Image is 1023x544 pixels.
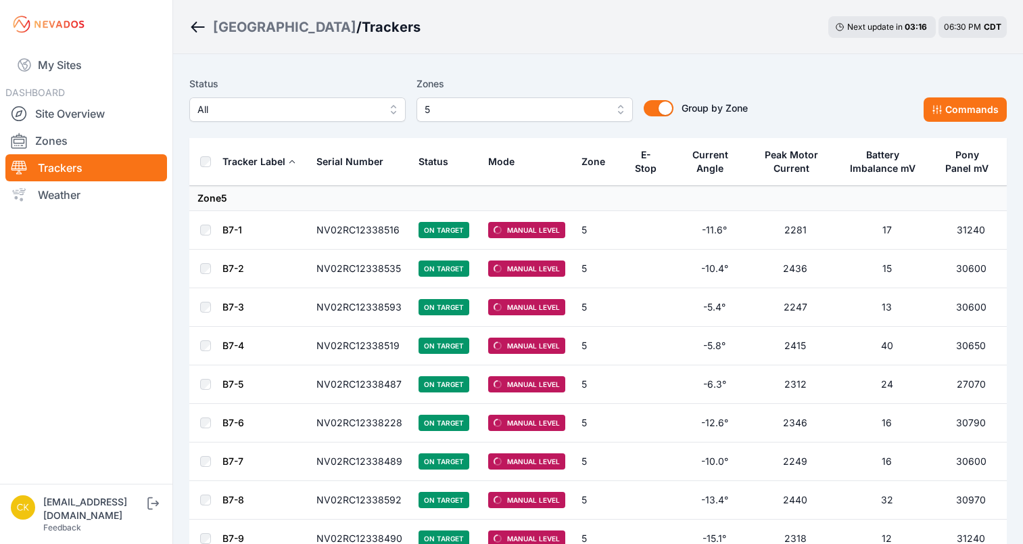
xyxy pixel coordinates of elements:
[573,211,624,250] td: 5
[222,340,244,351] a: B7-4
[838,250,936,288] td: 15
[189,9,421,45] nav: Breadcrumb
[417,76,633,92] label: Zones
[5,100,167,127] a: Site Overview
[682,102,748,114] span: Group by Zone
[222,301,244,313] a: B7-3
[753,288,839,327] td: 2247
[308,288,410,327] td: NV02RC12338593
[488,492,565,508] span: Manual Level
[838,327,936,365] td: 40
[308,443,410,481] td: NV02RC12338489
[213,18,356,37] a: [GEOGRAPHIC_DATA]
[753,365,839,404] td: 2312
[838,211,936,250] td: 17
[677,404,752,443] td: -12.6°
[573,481,624,520] td: 5
[419,376,469,392] span: On Target
[419,222,469,238] span: On Target
[308,404,410,443] td: NV02RC12338228
[944,148,991,175] div: Pony Panel mV
[753,211,839,250] td: 2281
[197,101,379,118] span: All
[944,139,999,185] button: Pony Panel mV
[222,532,244,544] a: B7-9
[419,338,469,354] span: On Target
[5,49,167,81] a: My Sites
[308,211,410,250] td: NV02RC12338516
[573,404,624,443] td: 5
[936,211,1007,250] td: 31240
[189,76,406,92] label: Status
[419,155,448,168] div: Status
[924,97,1007,122] button: Commands
[488,415,565,431] span: Manual Level
[308,365,410,404] td: NV02RC12338487
[419,415,469,431] span: On Target
[753,481,839,520] td: 2440
[222,494,244,505] a: B7-8
[753,327,839,365] td: 2415
[43,522,81,532] a: Feedback
[417,97,633,122] button: 5
[838,288,936,327] td: 13
[222,378,243,390] a: B7-5
[5,127,167,154] a: Zones
[11,14,87,35] img: Nevados
[573,288,624,327] td: 5
[488,338,565,354] span: Manual Level
[488,155,515,168] div: Mode
[936,365,1007,404] td: 27070
[677,443,752,481] td: -10.0°
[677,288,752,327] td: -5.4°
[222,155,285,168] div: Tracker Label
[222,417,244,428] a: B7-6
[419,453,469,470] span: On Target
[419,299,469,315] span: On Target
[488,222,565,238] span: Manual Level
[936,443,1007,481] td: 30600
[847,139,928,185] button: Battery Imbalance mV
[5,87,65,98] span: DASHBOARD
[677,365,752,404] td: -6.3°
[936,404,1007,443] td: 30790
[677,211,752,250] td: -11.6°
[488,453,565,470] span: Manual Level
[488,376,565,392] span: Manual Level
[11,495,35,520] img: ckent@prim.com
[189,186,1007,211] td: Zone 5
[838,443,936,481] td: 16
[308,250,410,288] td: NV02RC12338535
[761,139,831,185] button: Peak Motor Current
[419,260,469,277] span: On Target
[5,154,167,181] a: Trackers
[573,250,624,288] td: 5
[838,404,936,443] td: 16
[753,443,839,481] td: 2249
[316,145,394,178] button: Serial Number
[632,139,669,185] button: E-Stop
[222,224,242,235] a: B7-1
[488,299,565,315] span: Manual Level
[308,481,410,520] td: NV02RC12338592
[761,148,822,175] div: Peak Motor Current
[43,495,145,522] div: [EMAIL_ADDRESS][DOMAIN_NAME]
[753,250,839,288] td: 2436
[936,288,1007,327] td: 30600
[222,455,243,467] a: B7-7
[984,22,1001,32] span: CDT
[677,327,752,365] td: -5.8°
[936,250,1007,288] td: 30600
[419,492,469,508] span: On Target
[838,365,936,404] td: 24
[222,263,244,274] a: B7-2
[356,18,362,37] span: /
[753,404,839,443] td: 2346
[677,250,752,288] td: -10.4°
[581,155,605,168] div: Zone
[573,365,624,404] td: 5
[936,327,1007,365] td: 30650
[936,481,1007,520] td: 30970
[316,155,383,168] div: Serial Number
